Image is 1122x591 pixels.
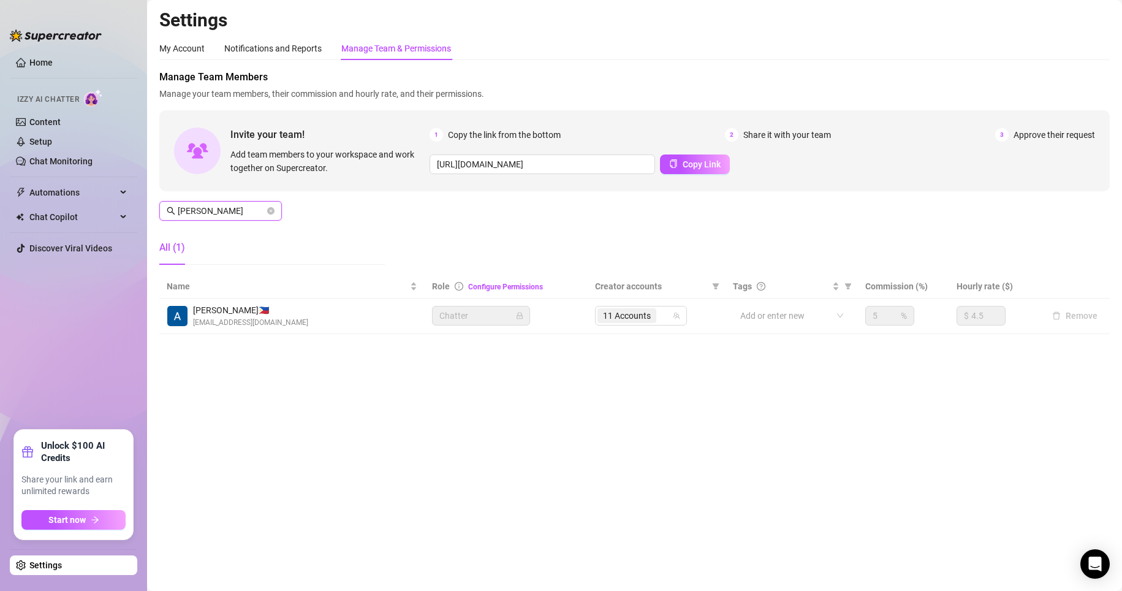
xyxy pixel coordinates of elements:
[432,281,450,291] span: Role
[844,283,852,290] span: filter
[595,280,707,293] span: Creator accounts
[29,137,52,147] a: Setup
[858,275,949,299] th: Commission (%)
[439,307,523,325] span: Chatter
[29,207,116,227] span: Chat Copilot
[468,283,543,291] a: Configure Permissions
[669,159,678,168] span: copy
[193,317,308,329] span: [EMAIL_ADDRESS][DOMAIN_NAME]
[17,94,79,105] span: Izzy AI Chatter
[995,128,1009,142] span: 3
[16,213,24,221] img: Chat Copilot
[84,89,103,107] img: AI Chatter
[159,70,1110,85] span: Manage Team Members
[725,128,738,142] span: 2
[224,42,322,55] div: Notifications and Reports
[455,282,463,291] span: info-circle
[267,207,275,215] button: close-circle
[710,277,722,295] span: filter
[29,560,62,570] a: Settings
[1047,308,1102,323] button: Remove
[1080,549,1110,579] div: Open Intercom Messenger
[603,309,651,322] span: 11 Accounts
[448,128,561,142] span: Copy the link from the bottom
[167,306,188,326] img: Antonio Hernan Arabejo
[230,127,430,142] span: Invite your team!
[341,42,451,55] div: Manage Team & Permissions
[842,277,854,295] span: filter
[683,159,721,169] span: Copy Link
[712,283,719,290] span: filter
[757,282,765,291] span: question-circle
[660,154,730,174] button: Copy Link
[16,188,26,197] span: thunderbolt
[743,128,831,142] span: Share it with your team
[29,117,61,127] a: Content
[21,474,126,498] span: Share your link and earn unlimited rewards
[159,9,1110,32] h2: Settings
[159,42,205,55] div: My Account
[29,183,116,202] span: Automations
[1014,128,1095,142] span: Approve their request
[230,148,425,175] span: Add team members to your workspace and work together on Supercreator.
[10,29,102,42] img: logo-BBDzfeDw.svg
[159,240,185,255] div: All (1)
[29,243,112,253] a: Discover Viral Videos
[21,510,126,530] button: Start nowarrow-right
[29,156,93,166] a: Chat Monitoring
[193,303,308,317] span: [PERSON_NAME] 🇵🇭
[21,446,34,458] span: gift
[91,516,99,524] span: arrow-right
[430,128,443,142] span: 1
[167,280,407,293] span: Name
[167,207,175,215] span: search
[41,440,126,464] strong: Unlock $100 AI Credits
[949,275,1040,299] th: Hourly rate ($)
[159,275,425,299] th: Name
[178,204,265,218] input: Search members
[29,58,53,67] a: Home
[733,280,752,293] span: Tags
[48,515,86,525] span: Start now
[597,308,656,323] span: 11 Accounts
[159,87,1110,101] span: Manage your team members, their commission and hourly rate, and their permissions.
[673,312,680,319] span: team
[516,312,523,319] span: lock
